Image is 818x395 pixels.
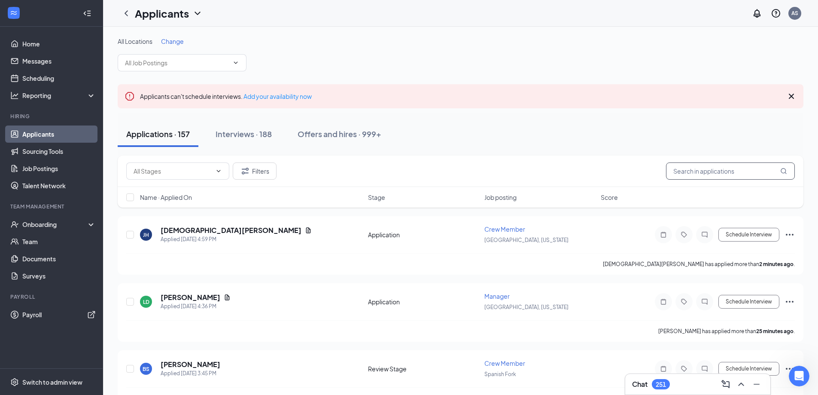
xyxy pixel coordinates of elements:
[736,379,746,389] svg: ChevronUp
[161,302,231,311] div: Applied [DATE] 4:36 PM
[751,379,762,389] svg: Minimize
[484,193,517,202] span: Job posting
[484,371,516,377] span: Spanish Fork
[484,359,525,367] span: Crew Member
[161,360,220,369] h5: [PERSON_NAME]
[22,160,96,177] a: Job Postings
[658,231,669,238] svg: Note
[140,92,312,100] span: Applicants can't schedule interviews.
[699,298,710,305] svg: ChatInactive
[22,220,88,229] div: Onboarding
[699,365,710,372] svg: ChatInactive
[666,162,795,180] input: Search in applications
[22,267,96,285] a: Surveys
[232,59,239,66] svg: ChevronDown
[22,35,96,52] a: Home
[224,294,231,301] svg: Document
[368,230,479,239] div: Application
[10,378,19,386] svg: Settings
[161,369,220,378] div: Applied [DATE] 3:45 PM
[22,177,96,194] a: Talent Network
[10,91,19,100] svg: Analysis
[679,298,689,305] svg: Tag
[785,230,795,240] svg: Ellipses
[484,225,525,233] span: Crew Member
[718,295,779,309] button: Schedule Interview
[22,306,96,323] a: PayrollExternalLink
[10,220,19,229] svg: UserCheck
[192,8,203,18] svg: ChevronDown
[143,365,149,373] div: BS
[484,237,569,243] span: [GEOGRAPHIC_DATA], [US_STATE]
[22,126,96,143] a: Applicants
[22,70,96,87] a: Scheduling
[10,113,94,120] div: Hiring
[243,92,312,100] a: Add your availability now
[750,377,763,391] button: Minimize
[215,168,222,175] svg: ChevronDown
[161,37,184,45] span: Change
[484,304,569,310] span: [GEOGRAPHIC_DATA], [US_STATE]
[679,365,689,372] svg: Tag
[298,129,381,139] div: Offers and hires · 999+
[22,378,82,386] div: Switch to admin view
[135,6,189,21] h1: Applicants
[771,8,781,18] svg: QuestionInfo
[789,366,809,386] iframe: Intercom live chat
[134,166,212,176] input: All Stages
[118,37,152,45] span: All Locations
[368,193,385,202] span: Stage
[759,261,794,267] b: 2 minutes ago
[125,58,229,67] input: All Job Postings
[786,91,797,101] svg: Cross
[785,297,795,307] svg: Ellipses
[140,193,192,202] span: Name · Applied On
[305,227,312,234] svg: Document
[632,380,648,389] h3: Chat
[143,298,149,306] div: LD
[603,260,795,268] p: [DEMOGRAPHIC_DATA][PERSON_NAME] has applied more than .
[368,364,479,373] div: Review Stage
[756,328,794,334] b: 25 minutes ago
[368,297,479,306] div: Application
[601,193,618,202] span: Score
[10,293,94,300] div: Payroll
[699,231,710,238] svg: ChatInactive
[10,203,94,210] div: Team Management
[126,129,190,139] div: Applications · 157
[216,129,272,139] div: Interviews · 188
[161,226,301,235] h5: [DEMOGRAPHIC_DATA][PERSON_NAME]
[143,231,149,239] div: JH
[22,91,96,100] div: Reporting
[719,377,733,391] button: ComposeMessage
[656,381,666,388] div: 251
[721,379,731,389] svg: ComposeMessage
[785,364,795,374] svg: Ellipses
[83,9,91,18] svg: Collapse
[22,143,96,160] a: Sourcing Tools
[752,8,762,18] svg: Notifications
[121,8,131,18] svg: ChevronLeft
[658,328,795,335] p: [PERSON_NAME] has applied more than .
[658,365,669,372] svg: Note
[658,298,669,305] svg: Note
[22,233,96,250] a: Team
[718,228,779,242] button: Schedule Interview
[233,162,277,180] button: Filter Filters
[734,377,748,391] button: ChevronUp
[161,235,312,244] div: Applied [DATE] 4:59 PM
[240,166,250,176] svg: Filter
[484,292,510,300] span: Manager
[9,9,18,17] svg: WorkstreamLogo
[791,9,798,17] div: AS
[22,250,96,267] a: Documents
[718,362,779,376] button: Schedule Interview
[125,91,135,101] svg: Error
[679,231,689,238] svg: Tag
[780,168,787,175] svg: MagnifyingGlass
[161,293,220,302] h5: [PERSON_NAME]
[22,52,96,70] a: Messages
